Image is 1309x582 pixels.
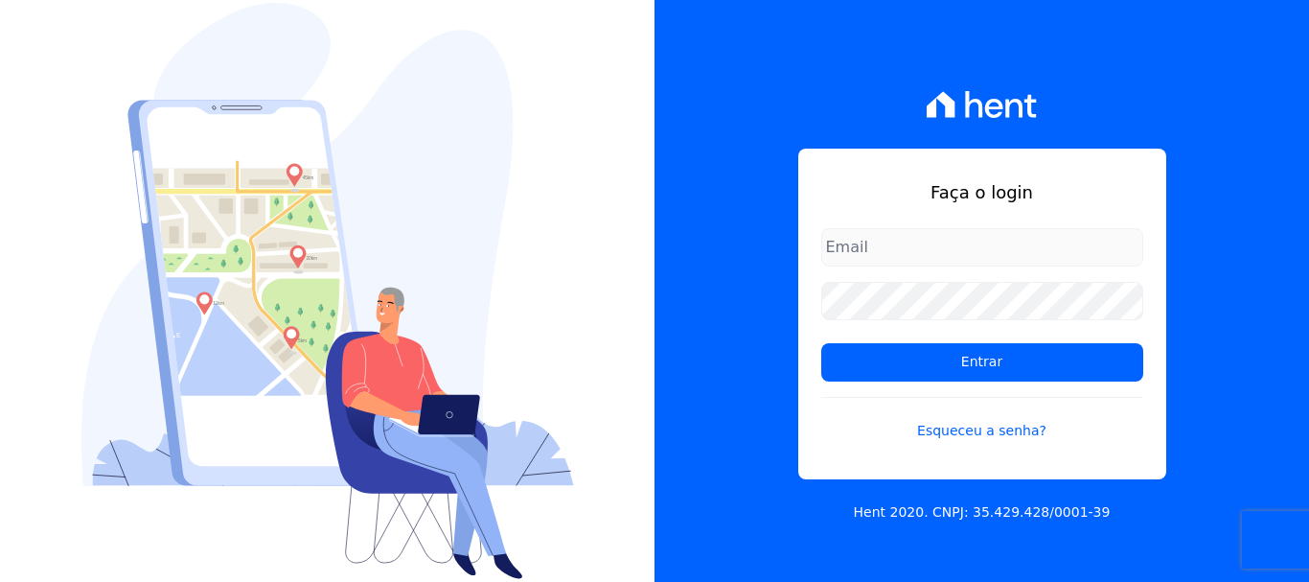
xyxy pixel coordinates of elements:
[821,179,1143,205] h1: Faça o login
[821,397,1143,441] a: Esqueceu a senha?
[821,228,1143,267] input: Email
[854,502,1111,523] p: Hent 2020. CNPJ: 35.429.428/0001-39
[821,343,1143,382] input: Entrar
[81,3,574,579] img: Login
